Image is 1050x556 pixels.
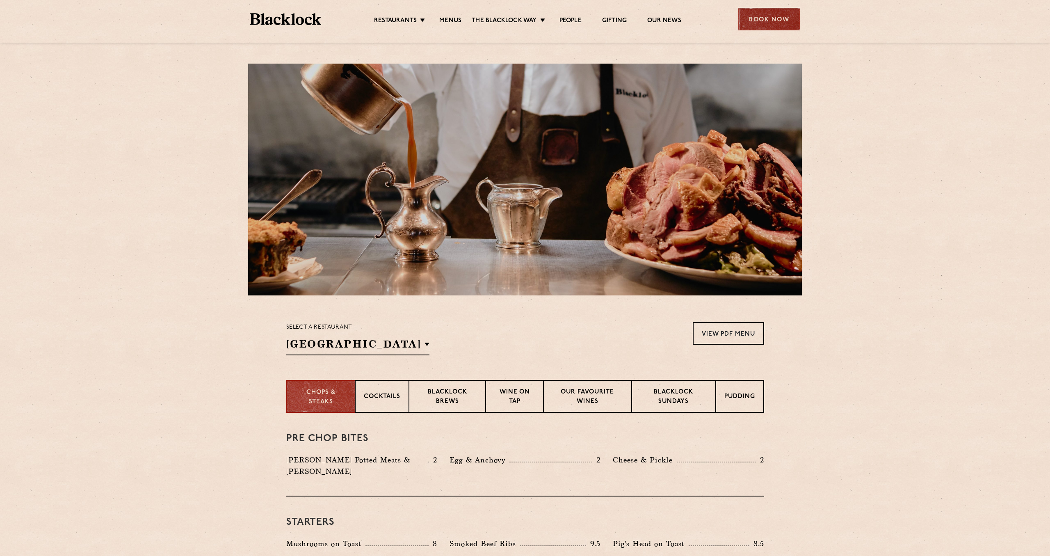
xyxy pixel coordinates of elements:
[286,433,764,444] h3: Pre Chop Bites
[613,538,689,549] p: Pig's Head on Toast
[286,538,365,549] p: Mushrooms on Toast
[472,17,536,26] a: The Blacklock Way
[647,17,681,26] a: Our News
[286,322,430,333] p: Select a restaurant
[418,388,477,407] p: Blacklock Brews
[364,392,400,403] p: Cocktails
[613,454,677,466] p: Cheese & Pickle
[724,392,755,403] p: Pudding
[450,538,520,549] p: Smoked Beef Ribs
[439,17,461,26] a: Menus
[749,538,764,549] p: 8.5
[756,455,764,465] p: 2
[250,13,321,25] img: BL_Textured_Logo-footer-cropped.svg
[602,17,627,26] a: Gifting
[429,538,437,549] p: 8
[494,388,534,407] p: Wine on Tap
[429,455,437,465] p: 2
[640,388,707,407] p: Blacklock Sundays
[693,322,764,345] a: View PDF Menu
[738,8,800,30] div: Book Now
[450,454,509,466] p: Egg & Anchovy
[592,455,600,465] p: 2
[286,517,764,528] h3: Starters
[286,337,430,355] h2: [GEOGRAPHIC_DATA]
[374,17,417,26] a: Restaurants
[295,388,347,407] p: Chops & Steaks
[552,388,623,407] p: Our favourite wines
[286,454,428,477] p: [PERSON_NAME] Potted Meats & [PERSON_NAME]
[586,538,601,549] p: 9.5
[559,17,582,26] a: People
